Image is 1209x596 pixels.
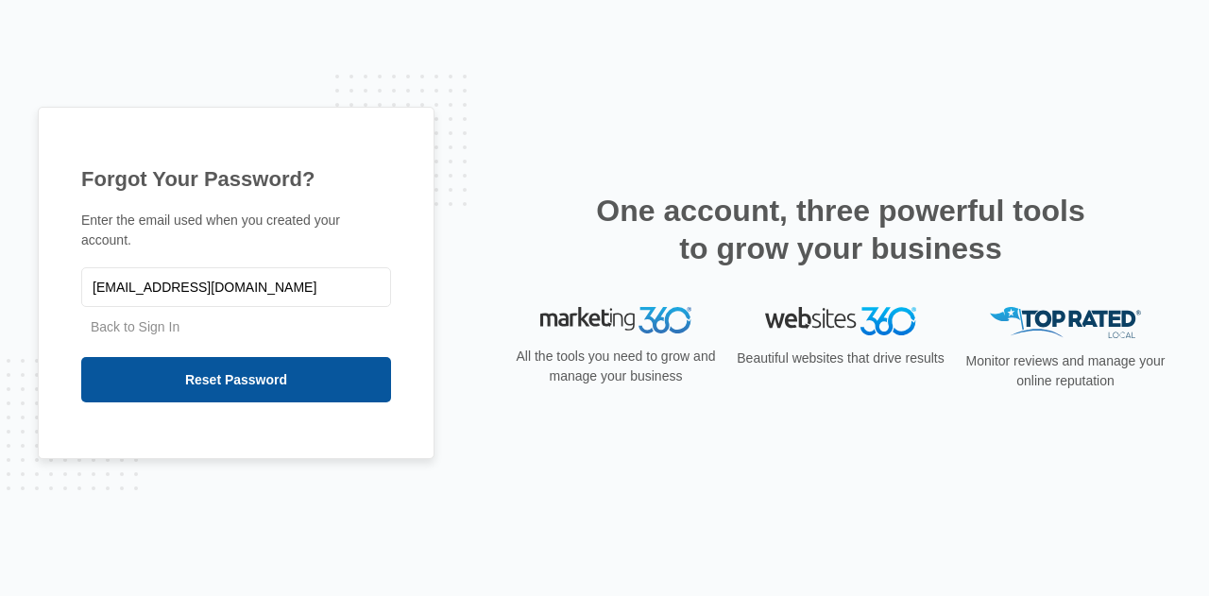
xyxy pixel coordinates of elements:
h1: Forgot Your Password? [81,163,391,195]
p: Monitor reviews and manage your online reputation [960,351,1171,391]
a: Back to Sign In [91,319,179,334]
p: Enter the email used when you created your account. [81,211,391,250]
input: Reset Password [81,357,391,402]
img: Websites 360 [765,307,916,334]
p: Beautiful websites that drive results [735,349,946,368]
img: Top Rated Local [990,307,1141,338]
h2: One account, three powerful tools to grow your business [590,192,1091,267]
p: All the tools you need to grow and manage your business [510,347,722,386]
img: Marketing 360 [540,307,691,333]
input: Email [81,267,391,307]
